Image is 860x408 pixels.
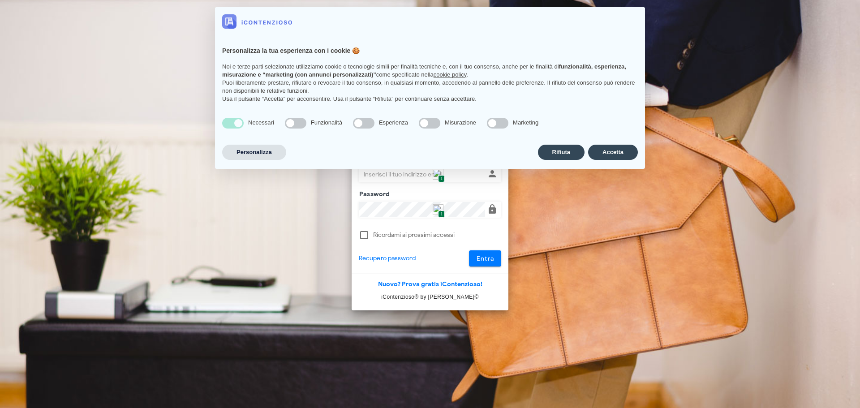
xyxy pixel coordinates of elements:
[378,280,482,288] a: Nuovo? Prova gratis iContenzioso!
[433,204,443,215] img: npw-badge-icon.svg
[357,190,390,199] label: Password
[445,119,476,126] span: Misurazione
[438,175,445,183] span: 1
[469,250,502,266] button: Entra
[352,292,508,301] p: iContenzioso® by [PERSON_NAME]©
[222,14,292,29] img: logo
[513,119,538,126] span: Marketing
[538,145,585,160] button: Rifiuta
[222,63,626,78] strong: funzionalità, esperienza, misurazione e “marketing (con annunci personalizzati)”
[222,79,638,95] p: Puoi liberamente prestare, rifiutare o revocare il tuo consenso, in qualsiasi momento, accedendo ...
[222,95,638,103] p: Usa il pulsante “Accetta” per acconsentire. Usa il pulsante “Rifiuta” per continuare senza accett...
[438,210,445,218] span: 1
[222,145,286,160] button: Personalizza
[476,255,494,262] span: Entra
[588,145,638,160] button: Accetta
[222,63,638,79] p: Noi e terze parti selezionate utilizziamo cookie o tecnologie simili per finalità tecniche e, con...
[359,253,416,263] a: Recupero password
[434,71,466,78] a: cookie policy - il link si apre in una nuova scheda
[379,119,408,126] span: Esperienza
[311,119,342,126] span: Funzionalità
[433,169,443,180] img: npw-badge-icon.svg
[248,119,274,126] span: Necessari
[222,47,638,56] h2: Personalizza la tua esperienza con i cookie 🍪
[373,231,501,240] label: Ricordami ai prossimi accessi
